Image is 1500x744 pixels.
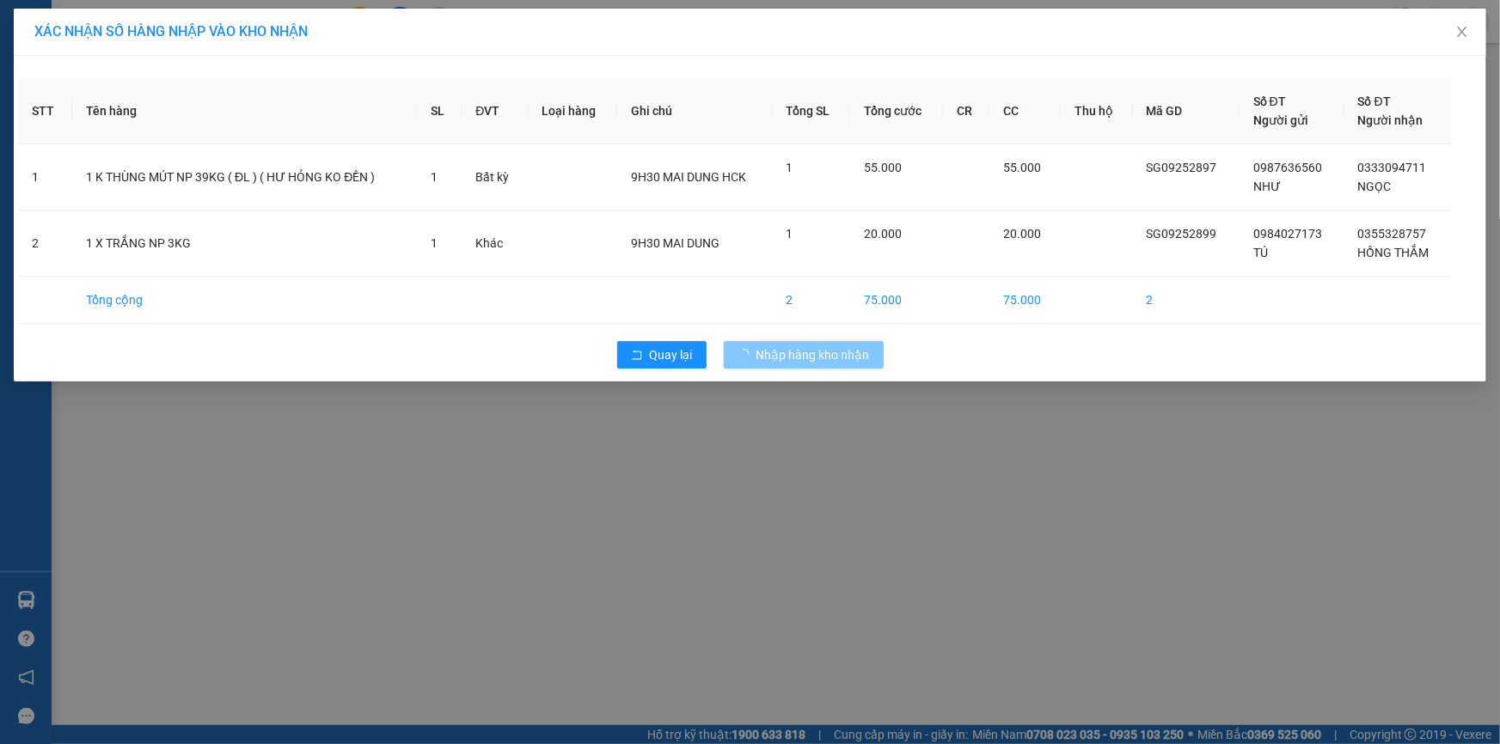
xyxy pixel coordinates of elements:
[5,125,173,137] span: Tên hàng:
[18,144,72,210] td: 1
[617,341,707,369] button: rollbackQuay lại
[1358,113,1423,127] span: Người nhận
[18,78,72,144] th: STT
[850,78,943,144] th: Tổng cước
[72,78,417,144] th: Tên hàng
[83,23,174,36] strong: PHIẾU TRẢ HÀNG
[1147,161,1217,174] span: SG09252897
[35,8,144,21] span: [DATE]-
[55,76,124,89] span: 0909281152
[773,277,850,324] td: 2
[724,341,884,369] button: Nhập hàng kho nhận
[34,23,308,40] span: XÁC NHẬN SỐ HÀNG NHẬP VÀO KHO NHẬN
[72,144,417,210] td: 1 K THÙNG MÚT NP 39KG ( ĐL ) ( HƯ HỎNG KO ĐỀN )
[18,210,72,277] td: 2
[773,78,850,144] th: Tổng SL
[1133,277,1240,324] td: 2
[1003,161,1041,174] span: 55.000
[631,349,643,363] span: rollback
[738,349,756,361] span: loading
[60,39,197,58] strong: MĐH:
[850,277,943,324] td: 75.000
[35,76,124,89] span: VŨ-
[72,210,417,277] td: 1 X TRẮNG NP 3KG
[989,78,1061,144] th: CC
[650,345,693,364] span: Quay lại
[1147,227,1217,241] span: SG09252899
[79,107,148,120] span: 0933169425
[787,227,793,241] span: 1
[1253,180,1281,193] span: NHƯ
[52,120,173,139] span: 1 K KEO NP 2KG
[864,227,902,241] span: 20.000
[1358,180,1392,193] span: NGỌC
[529,78,617,144] th: Loại hàng
[5,8,144,21] span: 16:41-
[5,92,75,105] span: Ngày/ giờ gửi:
[1358,161,1427,174] span: 0333094711
[1358,227,1427,241] span: 0355328757
[1061,78,1133,144] th: Thu hộ
[631,236,719,250] span: 9H30 MAI DUNG
[101,39,198,58] span: SG09252734
[1133,78,1240,144] th: Mã GD
[5,107,148,120] span: N.nhận:
[1253,95,1286,108] span: Số ĐT
[787,161,793,174] span: 1
[989,277,1061,324] td: 75.000
[1455,25,1469,39] span: close
[5,76,124,89] span: N.gửi:
[431,170,438,184] span: 1
[943,78,989,144] th: CR
[77,92,163,105] span: 08:48:36 [DATE]
[1003,227,1041,241] span: 20.000
[72,277,417,324] td: Tổng cộng
[756,345,870,364] span: Nhập hàng kho nhận
[1253,161,1322,174] span: 0987636560
[1438,9,1486,57] button: Close
[462,144,528,210] td: Bất kỳ
[1358,246,1430,259] span: HỒNG THẮM
[1253,227,1322,241] span: 0984027173
[462,78,528,144] th: ĐVT
[1358,95,1391,108] span: Số ĐT
[417,78,462,144] th: SL
[1253,113,1308,127] span: Người gửi
[431,236,438,250] span: 1
[462,210,528,277] td: Khác
[45,107,79,120] span: SANG-
[864,161,902,174] span: 55.000
[74,9,144,21] span: [PERSON_NAME]
[617,78,773,144] th: Ghi chú
[631,170,746,184] span: 9H30 MAI DUNG HCK
[1253,246,1268,259] span: TÚ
